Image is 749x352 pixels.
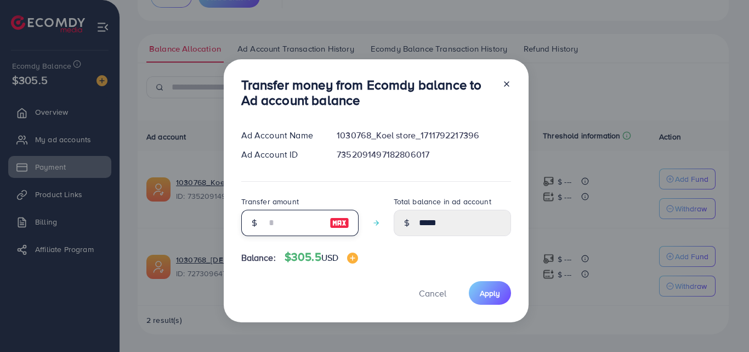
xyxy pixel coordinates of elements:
span: Balance: [241,252,276,264]
h3: Transfer money from Ecomdy balance to Ad account balance [241,77,493,109]
span: USD [321,252,338,264]
h4: $305.5 [285,250,358,264]
img: image [330,216,349,230]
div: 7352091497182806017 [328,148,519,161]
button: Cancel [405,281,460,305]
label: Total balance in ad account [394,196,491,207]
span: Apply [480,288,500,299]
div: Ad Account Name [232,129,328,142]
img: image [347,253,358,264]
div: 1030768_Koel store_1711792217396 [328,129,519,142]
span: Cancel [419,287,446,299]
label: Transfer amount [241,196,299,207]
div: Ad Account ID [232,148,328,161]
iframe: Chat [702,303,741,344]
button: Apply [469,281,511,305]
